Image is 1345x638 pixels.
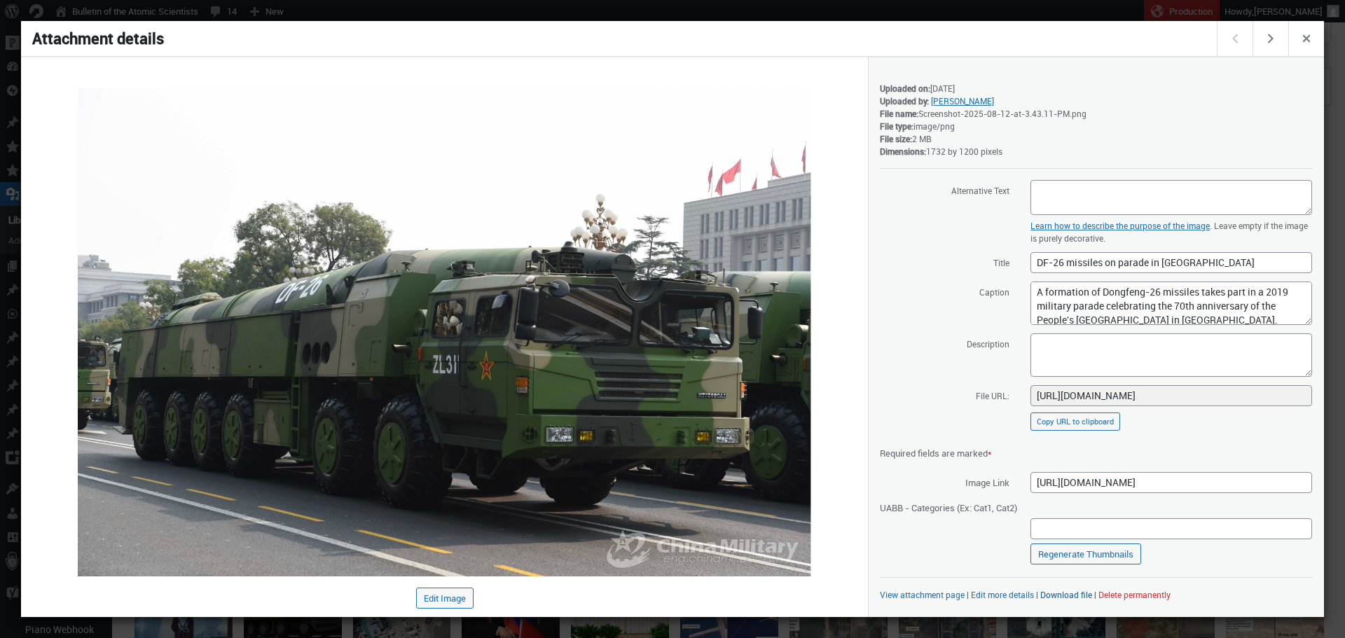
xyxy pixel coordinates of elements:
div: image/png [880,120,1313,132]
strong: File size: [880,133,912,144]
a: [PERSON_NAME] [931,95,994,106]
strong: Uploaded by: [880,95,929,106]
div: [DATE] [880,82,1313,95]
p: . Leave empty if the image is purely decorative. [1030,219,1312,244]
span: Required fields are marked [880,447,992,459]
button: Delete permanently [1098,589,1171,600]
a: Edit more details [971,589,1034,600]
div: Screenshot-2025-08-12-at-3.43.11-PM.png [880,107,1313,120]
strong: File type: [880,120,913,132]
textarea: A formation of Dongfeng-26 missiles takes part in a 2019 military parade celebrating the 70th ann... [1030,282,1312,325]
button: Edit Image [416,588,474,609]
a: Regenerate Thumbnails [1030,543,1141,564]
label: File URL: [880,384,1009,405]
span: Image Link [880,471,1009,492]
span: | [1036,589,1038,600]
div: 2 MB [880,132,1313,145]
label: Title [880,251,1009,272]
label: Description [880,333,1009,354]
label: Caption [880,281,1009,302]
a: Download file [1040,589,1092,600]
span: | [967,589,969,600]
a: View attachment page [880,589,965,600]
h1: Attachment details [21,21,1219,56]
span: UABB - Categories (Ex: Cat1, Cat2) [880,497,1017,518]
div: 1732 by 1200 pixels [880,145,1313,158]
strong: Uploaded on: [880,83,930,94]
span: | [1094,589,1096,600]
button: Copy URL to clipboard [1030,412,1120,431]
strong: File name: [880,108,918,119]
label: Alternative Text [880,179,1009,200]
a: Learn how to describe the purpose of the image(opens in a new tab) [1030,220,1210,231]
strong: Dimensions: [880,146,926,157]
